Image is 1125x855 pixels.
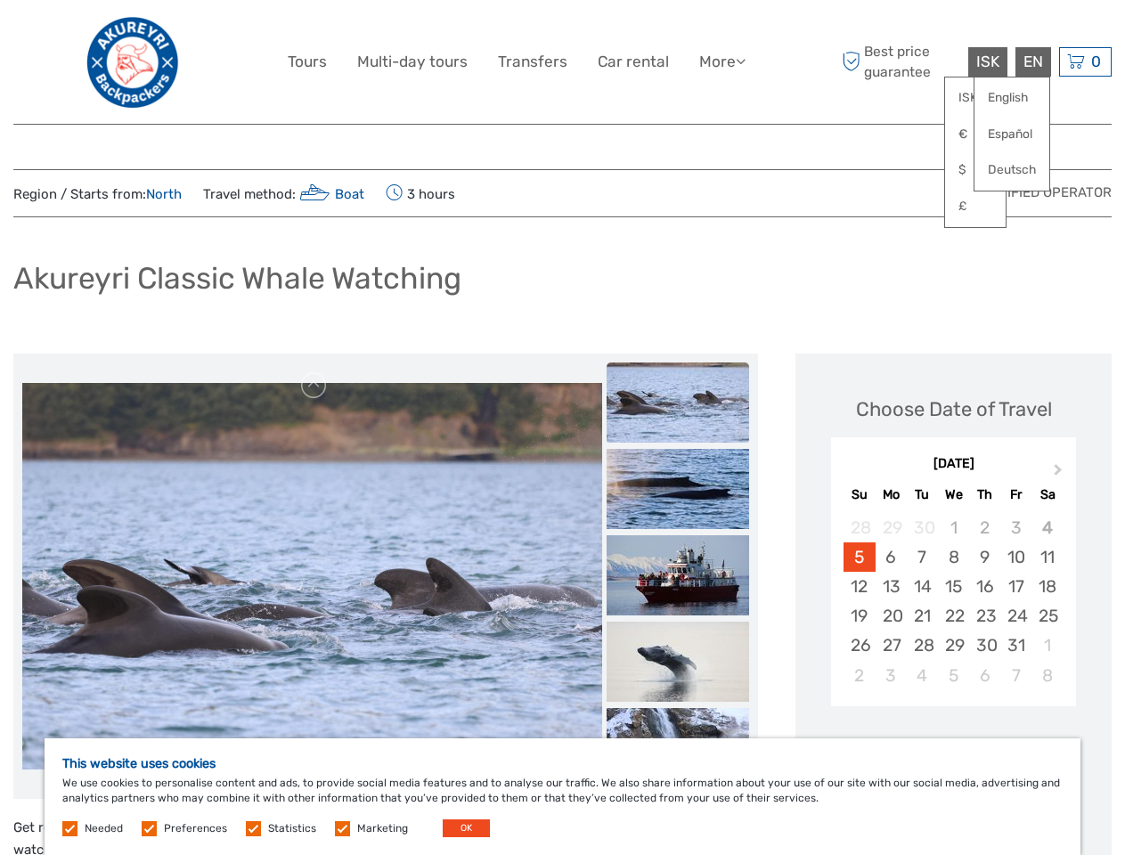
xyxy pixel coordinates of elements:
[1000,631,1031,660] div: Choose Friday, October 31st, 2025
[976,53,999,70] span: ISK
[1046,460,1074,488] button: Next Month
[836,513,1070,690] div: month 2025-10
[844,661,875,690] div: Choose Sunday, November 2nd, 2025
[876,542,907,572] div: Choose Monday, October 6th, 2025
[969,601,1000,631] div: Choose Thursday, October 23rd, 2025
[1000,661,1031,690] div: Choose Friday, November 7th, 2025
[938,631,969,660] div: Choose Wednesday, October 29th, 2025
[1031,631,1063,660] div: Choose Saturday, November 1st, 2025
[607,362,749,443] img: fccd29a9bb884a9aa2fb778b764b4f64_slider_thumbnail.jpeg
[876,513,907,542] div: Not available Monday, September 29th, 2025
[1015,47,1051,77] div: EN
[938,572,969,601] div: Choose Wednesday, October 15th, 2025
[969,661,1000,690] div: Choose Thursday, November 6th, 2025
[1031,601,1063,631] div: Choose Saturday, October 25th, 2025
[938,601,969,631] div: Choose Wednesday, October 22nd, 2025
[386,181,455,206] span: 3 hours
[598,49,669,75] a: Car rental
[22,383,602,769] img: fccd29a9bb884a9aa2fb778b764b4f64_main_slider.jpeg
[357,49,468,75] a: Multi-day tours
[907,661,938,690] div: Choose Tuesday, November 4th, 2025
[907,631,938,660] div: Choose Tuesday, October 28th, 2025
[357,821,408,836] label: Marketing
[607,449,749,529] img: e850e30f02664b9abf36d78c9b8172b4_slider_thumbnail.jpeg
[982,183,1112,202] span: Verified Operator
[938,483,969,507] div: We
[974,154,1049,186] a: Deutsch
[969,483,1000,507] div: Th
[1031,572,1063,601] div: Choose Saturday, October 18th, 2025
[1088,53,1104,70] span: 0
[974,82,1049,114] a: English
[938,513,969,542] div: Not available Wednesday, October 1st, 2025
[969,513,1000,542] div: Not available Thursday, October 2nd, 2025
[85,821,123,836] label: Needed
[907,513,938,542] div: Not available Tuesday, September 30th, 2025
[974,118,1049,151] a: Español
[876,483,907,507] div: Mo
[938,661,969,690] div: Choose Wednesday, November 5th, 2025
[498,49,567,75] a: Transfers
[945,154,1006,186] a: $
[844,631,875,660] div: Choose Sunday, October 26th, 2025
[969,572,1000,601] div: Choose Thursday, October 16th, 2025
[288,49,327,75] a: Tours
[607,622,749,702] img: ea36450a0e90406e8d0ff7e594957cdd_slider_thumbnail.jpeg
[945,191,1006,223] a: £
[876,661,907,690] div: Choose Monday, November 3rd, 2025
[907,572,938,601] div: Choose Tuesday, October 14th, 2025
[831,455,1076,474] div: [DATE]
[837,42,964,81] span: Best price guarantee
[945,118,1006,151] a: €
[844,542,875,572] div: Choose Sunday, October 5th, 2025
[844,601,875,631] div: Choose Sunday, October 19th, 2025
[844,572,875,601] div: Choose Sunday, October 12th, 2025
[45,738,1080,855] div: We use cookies to personalise content and ads, to provide social media features and to analyse ou...
[1000,572,1031,601] div: Choose Friday, October 17th, 2025
[945,82,1006,114] a: ISK
[1000,601,1031,631] div: Choose Friday, October 24th, 2025
[1031,542,1063,572] div: Choose Saturday, October 11th, 2025
[83,13,182,110] img: Akureyri Backpackers TourDesk
[443,819,490,837] button: OK
[856,395,1052,423] div: Choose Date of Travel
[13,260,461,297] h1: Akureyri Classic Whale Watching
[607,708,749,788] img: 5c84f09c23024340acd226cdfcee1e50_slider_thumbnail.jpeg
[844,483,875,507] div: Su
[876,572,907,601] div: Choose Monday, October 13th, 2025
[1031,483,1063,507] div: Sa
[844,513,875,542] div: Not available Sunday, September 28th, 2025
[969,542,1000,572] div: Choose Thursday, October 9th, 2025
[1031,661,1063,690] div: Choose Saturday, November 8th, 2025
[876,631,907,660] div: Choose Monday, October 27th, 2025
[203,181,364,206] span: Travel method:
[164,821,227,836] label: Preferences
[146,186,182,202] a: North
[296,186,364,202] a: Boat
[13,185,182,204] span: Region / Starts from:
[699,49,746,75] a: More
[938,542,969,572] div: Choose Wednesday, October 8th, 2025
[607,535,749,615] img: e025e8b4b8bd46cc9e119526ad21297e_slider_thumbnail.jpeg
[969,631,1000,660] div: Choose Thursday, October 30th, 2025
[1000,542,1031,572] div: Choose Friday, October 10th, 2025
[62,756,1063,771] h5: This website uses cookies
[907,483,938,507] div: Tu
[907,601,938,631] div: Choose Tuesday, October 21st, 2025
[268,821,316,836] label: Statistics
[1000,513,1031,542] div: Not available Friday, October 3rd, 2025
[1000,483,1031,507] div: Fr
[876,601,907,631] div: Choose Monday, October 20th, 2025
[907,542,938,572] div: Choose Tuesday, October 7th, 2025
[1031,513,1063,542] div: Not available Saturday, October 4th, 2025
